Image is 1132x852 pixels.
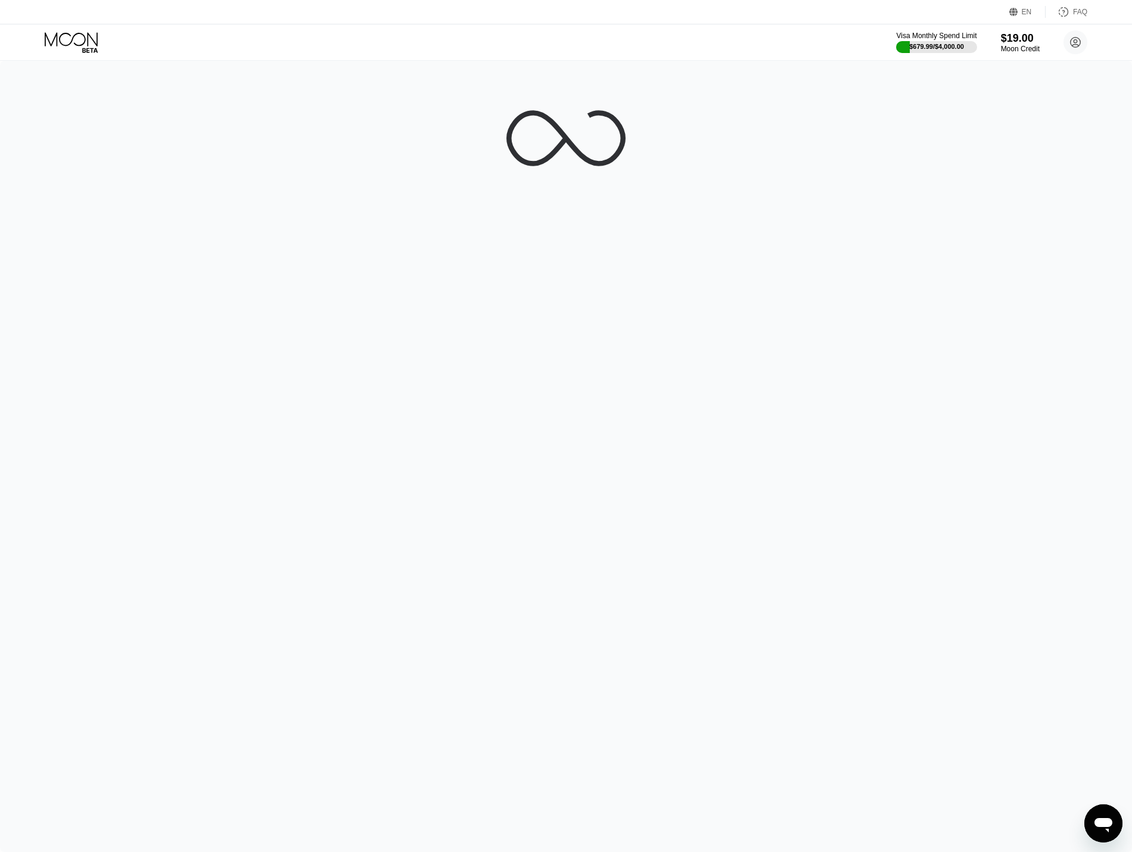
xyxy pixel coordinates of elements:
[1009,6,1046,18] div: EN
[1001,45,1040,53] div: Moon Credit
[1073,8,1087,16] div: FAQ
[1022,8,1032,16] div: EN
[1046,6,1087,18] div: FAQ
[896,32,976,40] div: Visa Monthly Spend Limit
[896,32,976,53] div: Visa Monthly Spend Limit$679.99/$4,000.00
[1001,32,1040,45] div: $19.00
[1084,804,1122,842] iframe: Button to launch messaging window
[1001,32,1040,53] div: $19.00Moon Credit
[909,43,964,50] div: $679.99 / $4,000.00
